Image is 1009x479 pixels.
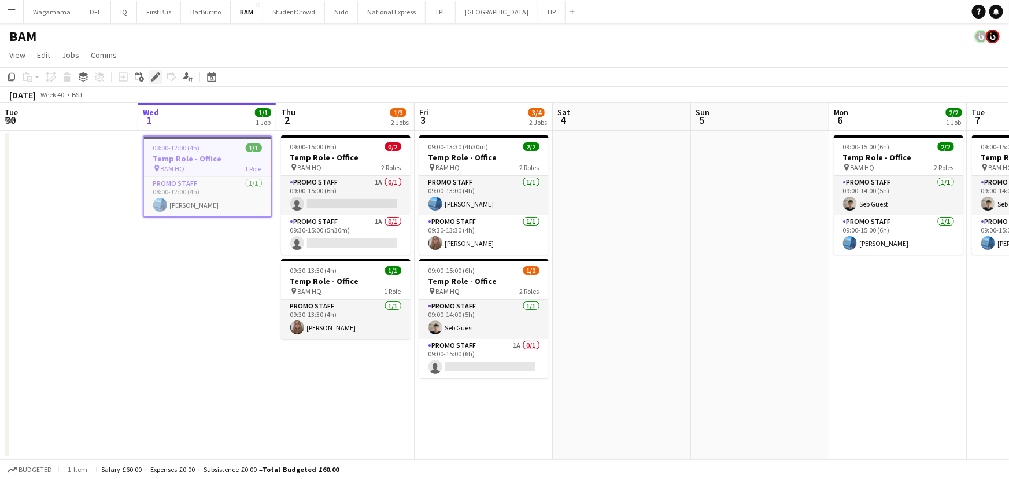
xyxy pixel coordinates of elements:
[419,135,549,255] app-job-card: 09:00-13:30 (4h30m)2/2Temp Role - Office BAM HQ2 RolesPromo Staff1/109:00-13:00 (4h)[PERSON_NAME]...
[385,266,401,275] span: 1/1
[538,1,566,23] button: HP
[144,153,271,164] h3: Temp Role - Office
[24,1,80,23] button: Wagamama
[161,164,185,173] span: BAM HQ
[428,266,475,275] span: 09:00-15:00 (6h)
[456,1,538,23] button: [GEOGRAPHIC_DATA]
[523,266,539,275] span: 1/2
[9,50,25,60] span: View
[281,107,295,117] span: Thu
[419,152,549,163] h3: Temp Role - Office
[281,135,411,255] app-job-card: 09:00-15:00 (6h)0/2Temp Role - Office BAM HQ2 RolesPromo Staff1A0/109:00-15:00 (6h) Promo Staff1A...
[101,465,339,474] div: Salary £60.00 + Expenses £0.00 + Subsistence £0.00 =
[245,164,262,173] span: 1 Role
[290,142,337,151] span: 09:00-15:00 (6h)
[263,465,339,474] span: Total Budgeted £60.00
[436,163,460,172] span: BAM HQ
[231,1,263,23] button: BAM
[255,108,271,117] span: 1/1
[419,276,549,286] h3: Temp Role - Office
[263,1,325,23] button: StudentCrowd
[111,1,137,23] button: IQ
[281,176,411,215] app-card-role: Promo Staff1A0/109:00-15:00 (6h)
[832,113,849,127] span: 6
[6,463,54,476] button: Budgeted
[528,108,545,117] span: 3/4
[834,135,963,255] app-job-card: 09:00-15:00 (6h)2/2Temp Role - Office BAM HQ2 RolesPromo Staff1/109:00-14:00 (5h)Seb GuestPromo S...
[281,152,411,163] h3: Temp Role - Office
[141,113,159,127] span: 1
[436,287,460,296] span: BAM HQ
[256,118,271,127] div: 1 Job
[419,215,549,255] app-card-role: Promo Staff1/109:30-13:30 (4h)[PERSON_NAME]
[385,142,401,151] span: 0/2
[281,259,411,339] app-job-card: 09:30-13:30 (4h)1/1Temp Role - Office BAM HQ1 RolePromo Staff1/109:30-13:30 (4h)[PERSON_NAME]
[57,47,84,62] a: Jobs
[986,30,1000,43] app-user-avatar: Tim Bodenham
[974,30,988,43] app-user-avatar: Tim Bodenham
[843,142,890,151] span: 09:00-15:00 (6h)
[419,339,549,378] app-card-role: Promo Staff1A0/109:00-15:00 (6h)
[137,1,181,23] button: First Bus
[9,28,36,45] h1: BAM
[37,50,50,60] span: Edit
[970,113,985,127] span: 7
[281,215,411,255] app-card-role: Promo Staff1A0/109:30-15:00 (5h30m)
[417,113,428,127] span: 3
[181,1,231,23] button: BarBurrito
[143,107,159,117] span: Wed
[556,113,570,127] span: 4
[279,113,295,127] span: 2
[5,47,30,62] a: View
[382,163,401,172] span: 2 Roles
[523,142,539,151] span: 2/2
[419,107,428,117] span: Fri
[86,47,121,62] a: Comms
[419,176,549,215] app-card-role: Promo Staff1/109:00-13:00 (4h)[PERSON_NAME]
[143,135,272,218] app-job-card: 08:00-12:00 (4h)1/1Temp Role - Office BAM HQ1 RolePromo Staff1/108:00-12:00 (4h)[PERSON_NAME]
[694,113,709,127] span: 5
[391,118,409,127] div: 2 Jobs
[32,47,55,62] a: Edit
[934,163,954,172] span: 2 Roles
[390,108,406,117] span: 1/3
[298,287,322,296] span: BAM HQ
[851,163,875,172] span: BAM HQ
[80,1,111,23] button: DFE
[281,300,411,339] app-card-role: Promo Staff1/109:30-13:30 (4h)[PERSON_NAME]
[972,107,985,117] span: Tue
[419,259,549,378] app-job-card: 09:00-15:00 (6h)1/2Temp Role - Office BAM HQ2 RolesPromo Staff1/109:00-14:00 (5h)Seb GuestPromo S...
[91,50,117,60] span: Comms
[153,143,200,152] span: 08:00-12:00 (4h)
[281,276,411,286] h3: Temp Role - Office
[64,465,91,474] span: 1 item
[557,107,570,117] span: Sat
[428,142,489,151] span: 09:00-13:30 (4h30m)
[419,300,549,339] app-card-role: Promo Staff1/109:00-14:00 (5h)Seb Guest
[325,1,358,23] button: Nido
[520,163,539,172] span: 2 Roles
[947,118,962,127] div: 1 Job
[834,107,849,117] span: Mon
[834,176,963,215] app-card-role: Promo Staff1/109:00-14:00 (5h)Seb Guest
[696,107,709,117] span: Sun
[246,143,262,152] span: 1/1
[520,287,539,296] span: 2 Roles
[298,163,322,172] span: BAM HQ
[9,89,36,101] div: [DATE]
[144,177,271,216] app-card-role: Promo Staff1/108:00-12:00 (4h)[PERSON_NAME]
[426,1,456,23] button: TPE
[946,108,962,117] span: 2/2
[529,118,547,127] div: 2 Jobs
[834,152,963,163] h3: Temp Role - Office
[62,50,79,60] span: Jobs
[385,287,401,296] span: 1 Role
[358,1,426,23] button: National Express
[834,215,963,255] app-card-role: Promo Staff1/109:00-15:00 (6h)[PERSON_NAME]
